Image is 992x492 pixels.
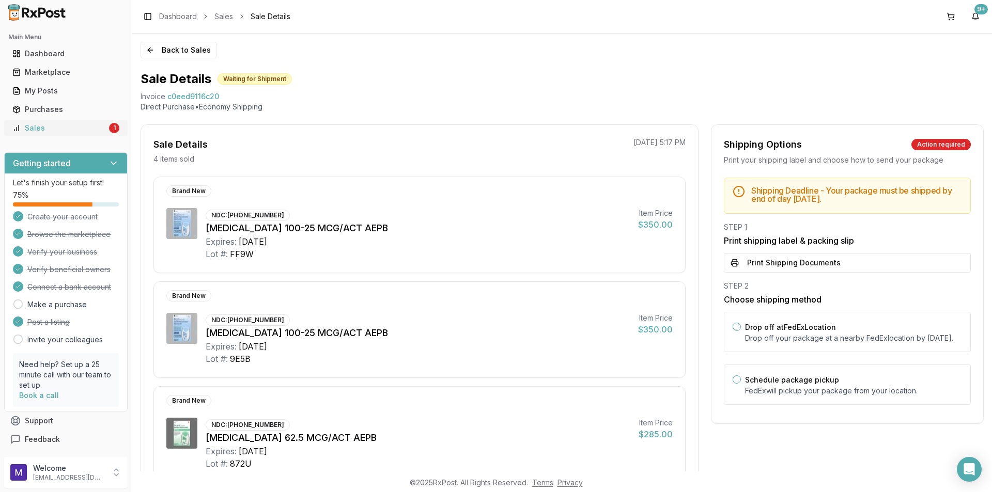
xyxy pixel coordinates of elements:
[4,4,70,21] img: RxPost Logo
[166,185,211,197] div: Brand New
[27,282,111,292] span: Connect a bank account
[4,430,128,449] button: Feedback
[4,411,128,430] button: Support
[166,395,211,406] div: Brand New
[239,445,267,457] div: [DATE]
[12,86,119,96] div: My Posts
[33,463,105,473] p: Welcome
[557,478,583,487] a: Privacy
[957,457,982,482] div: Open Intercom Messenger
[206,457,228,470] div: Lot #:
[10,464,27,481] img: User avatar
[251,11,290,22] span: Sale Details
[638,218,673,231] div: $350.00
[25,434,60,445] span: Feedback
[4,83,128,99] button: My Posts
[12,49,119,59] div: Dashboard
[745,375,839,384] label: Schedule package pickup
[639,428,673,440] div: $285.00
[206,340,237,353] div: Expires:
[12,123,107,133] div: Sales
[230,457,252,470] div: 872U
[745,386,962,396] p: FedEx will pickup your package from your location.
[724,293,971,306] h3: Choose shipping method
[638,208,673,218] div: Item Price
[33,473,105,482] p: [EMAIL_ADDRESS][DOMAIN_NAME]
[724,137,802,152] div: Shipping Options
[8,63,123,82] a: Marketplace
[638,323,673,336] div: $350.00
[27,229,111,240] span: Browse the marketplace
[206,221,630,235] div: [MEDICAL_DATA] 100-25 MCG/ACT AEPB
[141,91,165,102] div: Invoice
[745,323,836,331] label: Drop off at FedEx Location
[19,391,59,400] a: Book a call
[8,82,123,100] a: My Posts
[167,91,219,102] span: c0eed9116c20
[8,33,123,41] h2: Main Menu
[206,314,290,326] div: NDC: [PHONE_NUMBER]
[724,155,971,165] div: Print your shipping label and choose how to send your package
[27,264,111,275] span: Verify beneficial owners
[230,353,251,365] div: 9E5B
[141,42,216,58] button: Back to Sales
[206,419,290,431] div: NDC: [PHONE_NUMBER]
[12,67,119,77] div: Marketplace
[13,190,28,200] span: 75 %
[8,44,123,63] a: Dashboard
[166,290,211,301] div: Brand New
[239,340,267,353] div: [DATE]
[159,11,197,22] a: Dashboard
[724,253,971,273] button: Print Shipping Documents
[27,335,103,345] a: Invite your colleagues
[141,102,984,112] p: Direct Purchase • Economy Shipping
[633,137,686,148] p: [DATE] 5:17 PM
[166,313,197,344] img: Breo Ellipta 100-25 MCG/ACT AEPB
[109,123,119,133] div: 1
[218,73,292,85] div: Waiting for Shipment
[8,100,123,119] a: Purchases
[153,154,194,164] p: 4 items sold
[239,235,267,248] div: [DATE]
[974,4,988,14] div: 9+
[967,8,984,25] button: 9+
[27,212,98,222] span: Create your account
[4,45,128,62] button: Dashboard
[751,186,962,203] h5: Shipping Deadline - Your package must be shipped by end of day [DATE] .
[532,478,553,487] a: Terms
[206,235,237,248] div: Expires:
[8,119,123,137] a: Sales1
[4,64,128,81] button: Marketplace
[4,120,128,136] button: Sales1
[19,359,113,390] p: Need help? Set up a 25 minute call with our team to set up.
[12,104,119,115] div: Purchases
[724,222,971,232] div: STEP 1
[639,418,673,428] div: Item Price
[166,418,197,449] img: Incruse Ellipta 62.5 MCG/ACT AEPB
[214,11,233,22] a: Sales
[724,281,971,291] div: STEP 2
[638,313,673,323] div: Item Price
[141,71,211,87] h1: Sale Details
[27,247,97,257] span: Verify your business
[159,11,290,22] nav: breadcrumb
[206,445,237,457] div: Expires:
[27,317,70,327] span: Post a listing
[4,101,128,118] button: Purchases
[724,234,971,247] h3: Print shipping label & packing slip
[911,139,971,150] div: Action required
[206,431,630,445] div: [MEDICAL_DATA] 62.5 MCG/ACT AEPB
[13,157,71,169] h3: Getting started
[13,178,119,188] p: Let's finish your setup first!
[230,248,254,260] div: FF9W
[27,299,87,310] a: Make a purchase
[745,333,962,343] p: Drop off your package at a nearby FedEx location by [DATE] .
[206,326,630,340] div: [MEDICAL_DATA] 100-25 MCG/ACT AEPB
[206,210,290,221] div: NDC: [PHONE_NUMBER]
[206,353,228,365] div: Lot #:
[206,248,228,260] div: Lot #:
[166,208,197,239] img: Breo Ellipta 100-25 MCG/ACT AEPB
[153,137,208,152] div: Sale Details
